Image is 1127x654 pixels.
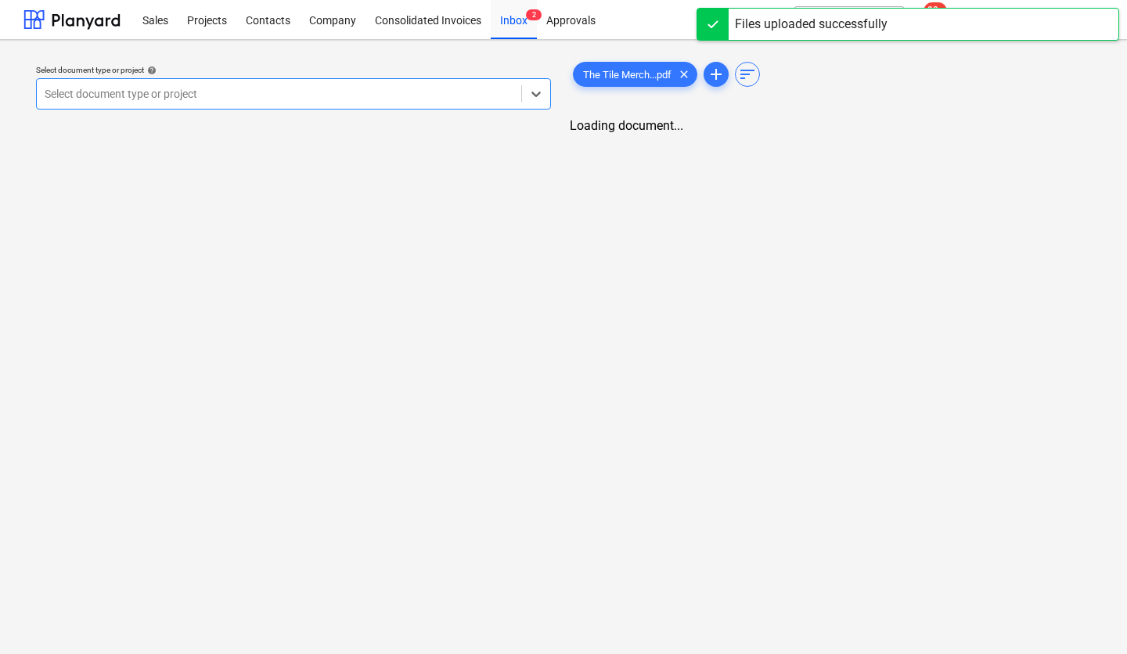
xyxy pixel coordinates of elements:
div: The Tile Merch...pdf [573,62,697,87]
span: The Tile Merch...pdf [574,69,681,81]
div: Loading document... [570,118,1097,133]
span: clear [675,65,693,84]
span: 2 [526,9,542,20]
span: sort [738,65,757,84]
span: help [144,66,157,75]
div: Files uploaded successfully [735,15,888,34]
iframe: Chat Widget [1049,579,1127,654]
span: add [707,65,726,84]
div: Select document type or project [36,65,551,75]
